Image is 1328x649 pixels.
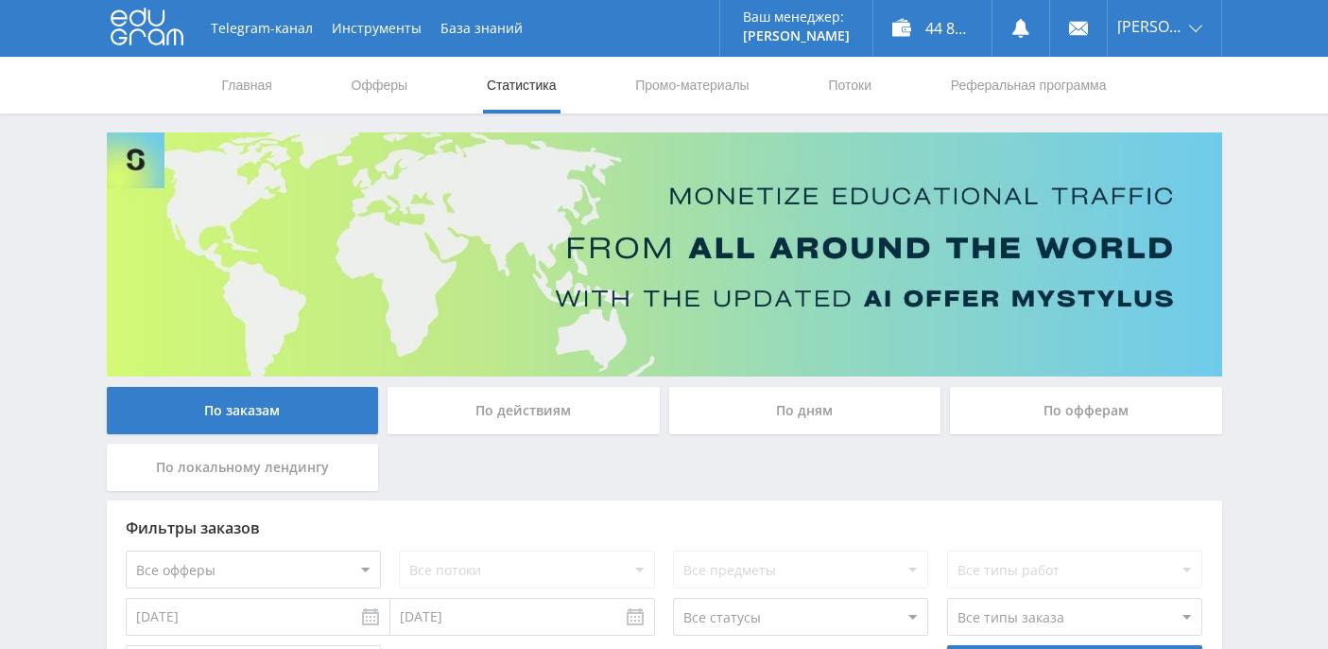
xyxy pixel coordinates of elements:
div: По офферам [950,387,1222,434]
span: [PERSON_NAME] [1117,19,1183,34]
a: Статистика [485,57,559,114]
div: По заказам [107,387,379,434]
div: По локальному лендингу [107,444,379,491]
a: Потоки [826,57,873,114]
div: Фильтры заказов [126,519,1203,536]
div: По дням [669,387,941,434]
div: По действиям [388,387,660,434]
p: [PERSON_NAME] [743,28,850,44]
a: Главная [220,57,274,114]
p: Ваш менеджер: [743,9,850,25]
a: Реферальная программа [949,57,1109,114]
img: Banner [107,132,1222,377]
a: Офферы [350,57,410,114]
a: Промо-материалы [633,57,750,114]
